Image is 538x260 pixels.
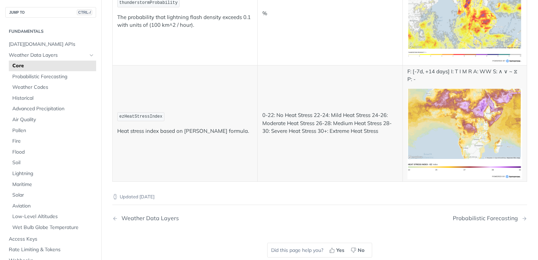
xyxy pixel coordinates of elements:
[407,16,522,23] span: Expand image
[12,149,94,156] span: Flood
[5,39,96,50] a: [DATE][DOMAIN_NAME] APIs
[12,203,94,210] span: Aviation
[9,236,94,243] span: Access Keys
[9,211,96,222] a: Low-Level Altitudes
[5,7,96,18] button: JUMP TOCTRL-/
[407,68,522,83] p: F: [-7d, +14 days] I: T I M R A: WW S: ∧ ∨ ~ ⧖ P: -
[77,10,92,15] span: CTRL-/
[12,192,94,199] span: Solar
[358,247,364,254] span: No
[9,114,96,125] a: Air Quality
[262,111,398,135] p: 0-22: No Heat Stress 22-24: Mild Heat Stress 24-26: Moderate Heat Stress 26-28: Medium Heat Stres...
[9,61,96,71] a: Core
[12,95,94,102] span: Historical
[348,245,368,255] button: No
[5,244,96,255] a: Rate Limiting & Tokens
[407,130,522,137] span: Expand image
[12,62,94,69] span: Core
[112,208,527,229] nav: Pagination Controls
[112,215,290,222] a: Previous Page: Weather Data Layers
[9,104,96,114] a: Advanced Precipitation
[9,157,96,168] a: Soil
[336,247,344,254] span: Yes
[12,105,94,112] span: Advanced Precipitation
[5,234,96,244] a: Access Keys
[12,73,94,80] span: Probabilistic Forecasting
[9,147,96,157] a: Flood
[5,28,96,35] h2: Fundamentals
[5,50,96,61] a: Weather Data LayersHide subpages for Weather Data Layers
[9,41,94,48] span: [DATE][DOMAIN_NAME] APIs
[117,127,253,135] p: Heat stress index based on [PERSON_NAME] formula.
[119,114,162,119] span: ezHeatStressIndex
[9,222,96,233] a: Wet Bulb Globe Temperature
[119,0,178,5] span: thunderstormProbability
[453,215,521,222] div: Probabilistic Forecasting
[12,181,94,188] span: Maritime
[112,193,527,200] p: Updated [DATE]
[12,159,94,166] span: Soil
[453,215,527,222] a: Next Page: Probabilistic Forecasting
[267,243,372,258] div: Did this page help you?
[9,246,94,253] span: Rate Limiting & Tokens
[89,52,94,58] button: Hide subpages for Weather Data Layers
[118,215,179,222] div: Weather Data Layers
[12,138,94,145] span: Fire
[9,190,96,200] a: Solar
[12,116,94,123] span: Air Quality
[9,52,87,59] span: Weather Data Layers
[9,93,96,104] a: Historical
[9,72,96,82] a: Probabilistic Forecasting
[12,84,94,91] span: Weather Codes
[117,13,253,29] p: The probability that lightning flash density exceeds 0.1 with units of (100 km^2 / hour).
[12,170,94,177] span: Lightning
[9,82,96,93] a: Weather Codes
[9,168,96,179] a: Lightning
[262,10,398,18] p: %
[12,127,94,134] span: Pollen
[9,179,96,190] a: Maritime
[327,245,348,255] button: Yes
[9,201,96,211] a: Aviation
[9,136,96,147] a: Fire
[12,213,94,220] span: Low-Level Altitudes
[12,224,94,231] span: Wet Bulb Globe Temperature
[9,125,96,136] a: Pollen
